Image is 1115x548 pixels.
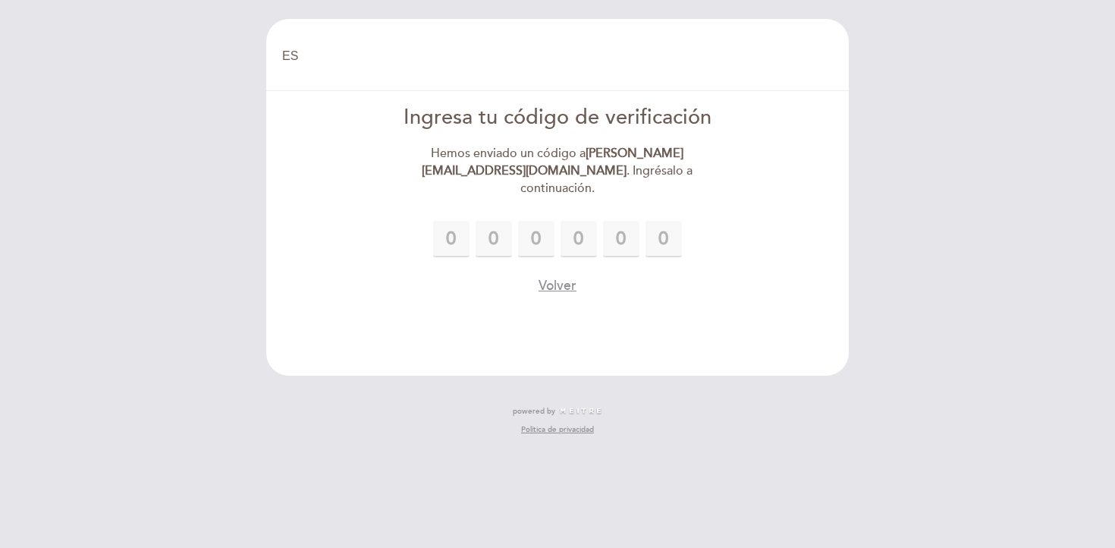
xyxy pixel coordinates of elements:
img: MEITRE [559,408,602,415]
div: Ingresa tu código de verificación [384,103,732,133]
input: 0 [518,221,554,257]
span: powered by [513,406,555,417]
input: 0 [433,221,470,257]
strong: [PERSON_NAME][EMAIL_ADDRESS][DOMAIN_NAME] [422,146,683,178]
a: powered by [513,406,602,417]
input: 0 [561,221,597,257]
input: 0 [645,221,682,257]
a: Política de privacidad [521,424,594,435]
button: Volver [539,276,576,295]
div: Hemos enviado un código a . Ingrésalo a continuación. [384,145,732,197]
input: 0 [476,221,512,257]
input: 0 [603,221,639,257]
